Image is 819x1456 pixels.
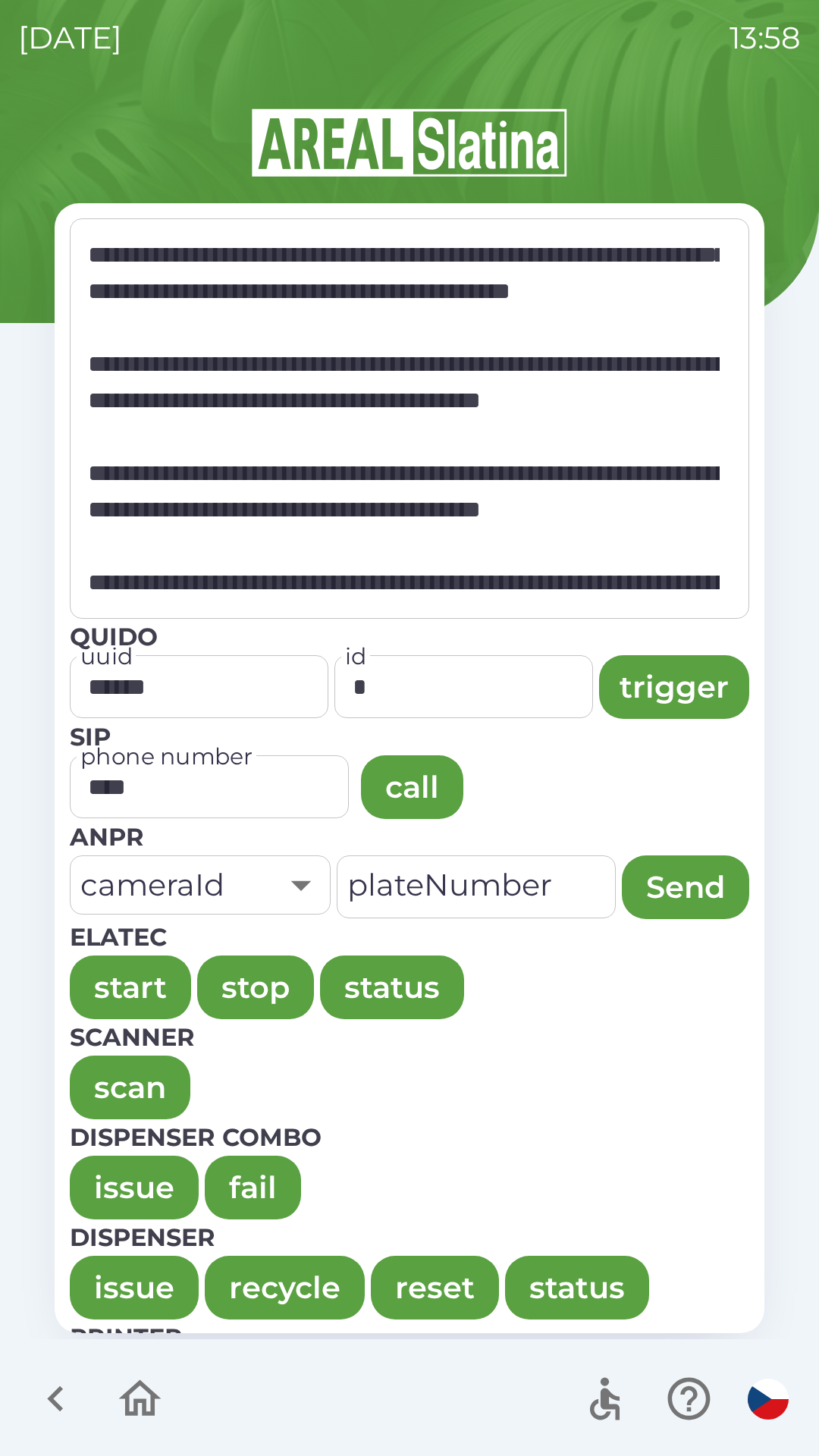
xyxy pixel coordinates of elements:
[748,1379,789,1420] img: cs flag
[622,855,749,919] button: Send
[70,1119,749,1156] p: Dispenser combo
[205,1156,301,1219] button: fail
[371,1256,499,1319] button: reset
[80,740,253,773] label: phone number
[55,106,764,179] img: Logo
[18,15,122,61] p: [DATE]
[205,1256,365,1319] button: recycle
[320,955,464,1019] button: status
[730,15,801,61] p: 13:58
[70,1056,190,1119] button: scan
[70,619,749,655] p: Quido
[70,1156,199,1219] button: issue
[70,819,749,855] p: Anpr
[70,1219,749,1256] p: Dispenser
[70,719,749,755] p: SIP
[70,1019,749,1056] p: Scanner
[197,955,314,1019] button: stop
[80,640,133,673] label: uuid
[345,640,367,673] label: id
[70,1256,199,1319] button: issue
[70,955,191,1019] button: start
[361,755,463,819] button: call
[70,1319,749,1356] p: Printer
[505,1256,649,1319] button: status
[599,655,749,719] button: trigger
[70,919,749,955] p: Elatec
